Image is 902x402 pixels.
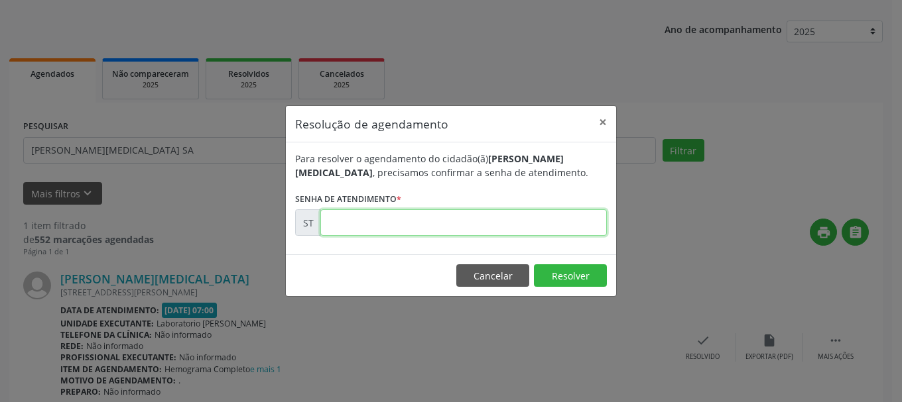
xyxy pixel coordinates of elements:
button: Cancelar [456,264,529,287]
b: [PERSON_NAME][MEDICAL_DATA] [295,152,564,179]
label: Senha de atendimento [295,189,401,209]
button: Resolver [534,264,607,287]
div: Para resolver o agendamento do cidadão(ã) , precisamos confirmar a senha de atendimento. [295,152,607,179]
h5: Resolução de agendamento [295,115,448,132]
button: Close [590,106,616,138]
div: ST [295,209,321,236]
